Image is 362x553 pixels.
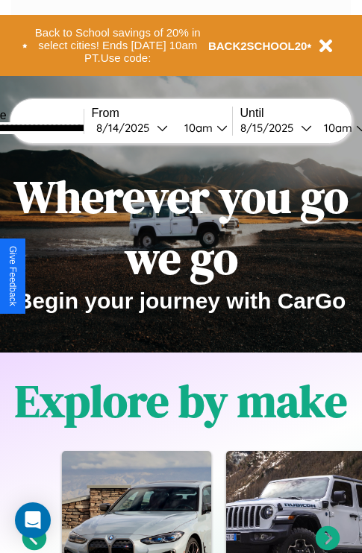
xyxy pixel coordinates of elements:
button: 10am [172,120,232,136]
div: 10am [316,121,356,135]
h1: Explore by make [15,370,347,432]
button: Back to School savings of 20% in select cities! Ends [DATE] 10am PT.Use code: [28,22,208,69]
button: 8/14/2025 [92,120,172,136]
div: 10am [177,121,216,135]
div: 8 / 14 / 2025 [96,121,157,135]
div: Open Intercom Messenger [15,502,51,538]
label: From [92,107,232,120]
b: BACK2SCHOOL20 [208,39,308,52]
div: Give Feedback [7,246,18,306]
div: 8 / 15 / 2025 [240,121,301,135]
